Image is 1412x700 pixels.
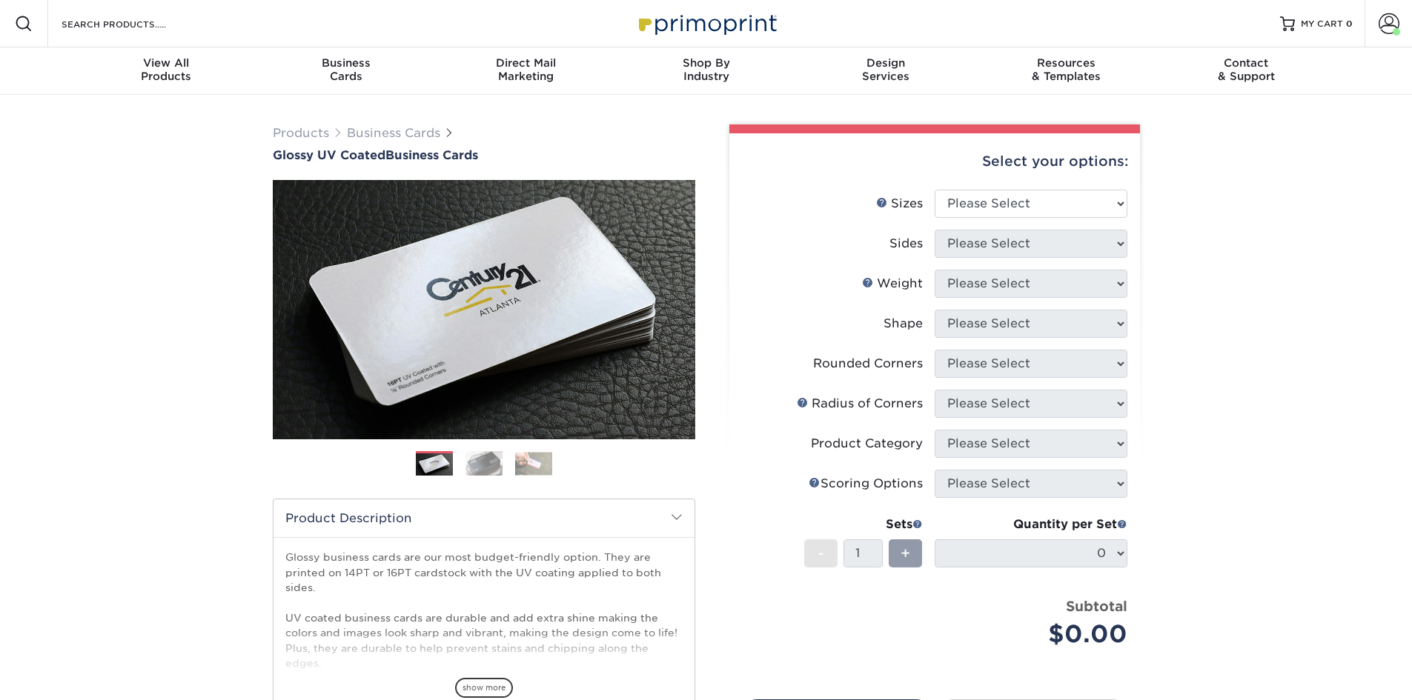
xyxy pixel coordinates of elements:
[809,475,923,493] div: Scoring Options
[60,15,205,33] input: SEARCH PRODUCTS.....
[256,47,436,95] a: BusinessCards
[465,450,503,476] img: Business Cards 02
[256,56,436,83] div: Cards
[976,47,1156,95] a: Resources& Templates
[256,56,436,70] span: Business
[436,56,616,70] span: Direct Mail
[935,516,1127,533] div: Quantity per Set
[436,56,616,83] div: Marketing
[273,148,695,162] h1: Business Cards
[1156,56,1336,70] span: Contact
[455,678,513,698] span: show more
[347,126,440,140] a: Business Cards
[811,435,923,453] div: Product Category
[796,56,976,83] div: Services
[796,47,976,95] a: DesignServices
[1346,19,1353,29] span: 0
[76,47,256,95] a: View AllProducts
[1066,598,1127,614] strong: Subtotal
[796,56,976,70] span: Design
[804,516,923,533] div: Sets
[813,355,923,373] div: Rounded Corners
[274,499,695,537] h2: Product Description
[76,56,256,70] span: View All
[862,275,923,293] div: Weight
[436,47,616,95] a: Direct MailMarketing
[632,7,780,39] img: Primoprint
[616,56,796,70] span: Shop By
[273,148,695,162] a: Glossy UV CoatedBusiness Cards
[273,148,385,162] span: Glossy UV Coated
[976,56,1156,70] span: Resources
[889,235,923,253] div: Sides
[616,47,796,95] a: Shop ByIndustry
[273,126,329,140] a: Products
[884,315,923,333] div: Shape
[876,195,923,213] div: Sizes
[818,542,824,564] span: -
[515,452,552,475] img: Business Cards 03
[1156,47,1336,95] a: Contact& Support
[797,395,923,413] div: Radius of Corners
[976,56,1156,83] div: & Templates
[273,99,695,521] img: Glossy UV Coated 01
[946,616,1127,652] div: $0.00
[76,56,256,83] div: Products
[416,446,453,483] img: Business Cards 01
[741,133,1128,190] div: Select your options:
[1301,18,1343,30] span: MY CART
[901,542,910,564] span: +
[616,56,796,83] div: Industry
[1156,56,1336,83] div: & Support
